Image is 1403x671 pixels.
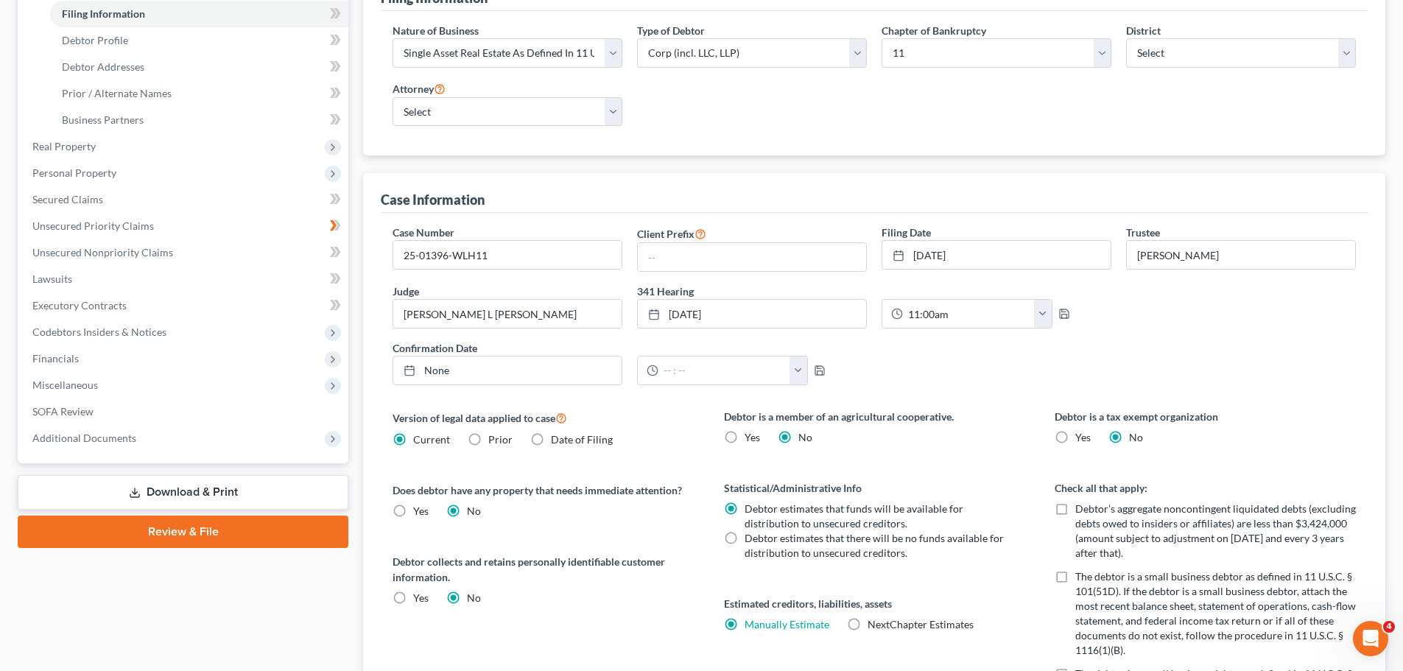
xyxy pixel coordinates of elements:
span: NextChapter Estimates [868,618,974,630]
label: Does debtor have any property that needs immediate attention? [393,482,694,498]
a: SOFA Review [21,398,348,425]
span: Financials [32,352,79,365]
a: None [393,356,622,384]
label: Debtor collects and retains personally identifiable customer information. [393,554,694,585]
span: Additional Documents [32,432,136,444]
a: Filing Information [50,1,348,27]
label: Nature of Business [393,23,479,38]
span: Debtor’s aggregate noncontingent liquidated debts (excluding debts owed to insiders or affiliates... [1075,502,1356,559]
input: -- [638,243,866,271]
span: Codebtors Insiders & Notices [32,326,166,338]
label: District [1126,23,1161,38]
span: No [1129,431,1143,443]
input: -- : -- [658,356,790,384]
input: -- : -- [903,300,1035,328]
span: Yes [413,591,429,604]
span: No [467,505,481,517]
span: Debtor Profile [62,34,128,46]
a: [DATE] [638,300,866,328]
a: Unsecured Priority Claims [21,213,348,239]
span: The debtor is a small business debtor as defined in 11 U.S.C. § 101(51D). If the debtor is a smal... [1075,570,1356,656]
a: Executory Contracts [21,292,348,319]
a: [DATE] [882,241,1111,269]
label: Version of legal data applied to case [393,409,694,426]
div: Case Information [381,191,485,208]
label: Debtor is a tax exempt organization [1055,409,1356,424]
label: Check all that apply: [1055,480,1356,496]
a: Unsecured Nonpriority Claims [21,239,348,266]
span: Yes [1075,431,1091,443]
span: 4 [1383,621,1395,633]
span: Miscellaneous [32,379,98,391]
iframe: Intercom live chat [1353,621,1388,656]
input: -- [1127,241,1355,269]
span: Date of Filing [551,433,613,446]
span: Prior [488,433,513,446]
span: Secured Claims [32,193,103,205]
span: Real Property [32,140,96,152]
span: Debtor estimates that there will be no funds available for distribution to unsecured creditors. [745,532,1004,559]
a: Prior / Alternate Names [50,80,348,107]
input: Enter case number... [393,241,622,269]
input: -- [393,300,622,328]
label: Statistical/Administrative Info [724,480,1025,496]
label: Case Number [393,225,454,240]
span: Prior / Alternate Names [62,87,172,99]
label: Confirmation Date [385,340,874,356]
span: No [798,431,812,443]
a: Manually Estimate [745,618,829,630]
a: Debtor Profile [50,27,348,54]
span: Personal Property [32,166,116,179]
span: No [467,591,481,604]
span: Debtor estimates that funds will be available for distribution to unsecured creditors. [745,502,963,530]
a: Lawsuits [21,266,348,292]
label: Judge [393,284,419,299]
a: Review & File [18,516,348,548]
label: Trustee [1126,225,1160,240]
label: Estimated creditors, liabilities, assets [724,596,1025,611]
label: Attorney [393,80,446,97]
span: Debtor Addresses [62,60,144,73]
span: Business Partners [62,113,144,126]
span: Yes [413,505,429,517]
span: Yes [745,431,760,443]
span: SOFA Review [32,405,94,418]
label: Chapter of Bankruptcy [882,23,986,38]
a: Download & Print [18,475,348,510]
span: Current [413,433,450,446]
label: Debtor is a member of an agricultural cooperative. [724,409,1025,424]
label: Type of Debtor [637,23,705,38]
a: Secured Claims [21,186,348,213]
a: Debtor Addresses [50,54,348,80]
span: Unsecured Priority Claims [32,219,154,232]
label: 341 Hearing [630,284,1119,299]
span: Lawsuits [32,273,72,285]
span: Filing Information [62,7,145,20]
span: Unsecured Nonpriority Claims [32,246,173,259]
label: Client Prefix [637,225,706,242]
a: Business Partners [50,107,348,133]
span: Executory Contracts [32,299,127,312]
label: Filing Date [882,225,931,240]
